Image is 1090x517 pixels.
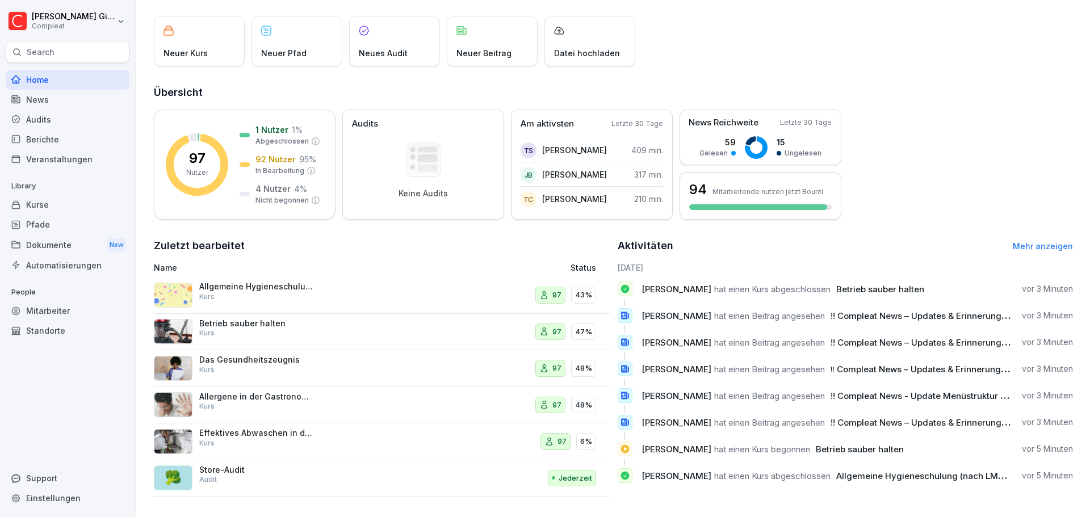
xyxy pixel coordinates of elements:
a: Home [6,70,129,90]
p: 97 [552,400,561,411]
p: vor 3 Minuten [1022,417,1073,428]
p: 97 [552,289,561,301]
p: Status [571,262,596,274]
a: DokumenteNew [6,234,129,255]
p: In Bearbeitung [255,166,304,176]
p: Kurs [199,401,215,411]
span: Betrieb sauber halten [836,284,924,295]
p: Abgeschlossen [255,136,309,146]
p: vor 3 Minuten [1022,390,1073,401]
p: Das Gesundheitszeugnis [199,355,313,365]
span: [PERSON_NAME] [642,310,711,321]
p: Effektives Abwaschen in der Gastronomie. [199,428,313,438]
p: 43% [575,289,592,301]
p: 97 [552,363,561,374]
p: Kurs [199,438,215,448]
a: Kurse [6,195,129,215]
p: 317 min. [634,169,663,180]
div: JB [521,167,536,183]
a: Automatisierungen [6,255,129,275]
h2: Zuletzt bearbeitet [154,238,610,254]
p: Allgemeine Hygieneschulung (nach LMHV §4) [199,281,313,292]
p: [PERSON_NAME] [542,144,607,156]
img: pnxrhsgnynh33lkwpecije13.png [154,283,192,308]
img: oeltbzfvn9voln8zb3pf7pfr.png [154,319,192,344]
p: 59 [699,136,736,148]
img: l1yociqb07f55abt0uwlwy68.png [154,356,192,381]
a: Veranstaltungen [6,149,129,169]
p: Compleat [32,22,115,30]
p: Neuer Beitrag [456,47,512,59]
a: Audits [6,110,129,129]
span: hat einen Beitrag angesehen [714,417,825,428]
span: [PERSON_NAME] [642,390,711,401]
div: Dokumente [6,234,129,255]
p: vor 3 Minuten [1022,337,1073,348]
p: 97 [189,152,206,165]
p: Kurs [199,292,215,302]
a: Einstellungen [6,488,129,508]
div: Support [6,468,129,488]
img: kzdkv7jiunquxpuabah5d9oo.png [154,392,192,417]
a: Berichte [6,129,129,149]
p: vor 5 Minuten [1022,443,1073,455]
p: 4 % [294,183,307,195]
span: hat einen Kurs begonnen [714,444,810,455]
p: [PERSON_NAME] [542,193,607,205]
div: Mitarbeiter [6,301,129,321]
p: 48% [575,400,592,411]
p: [PERSON_NAME] Gimpel [32,12,115,22]
p: Jederzeit [559,473,592,484]
h2: Aktivitäten [618,238,673,254]
a: Das GesundheitszeugnisKurs9748% [154,350,610,387]
span: [PERSON_NAME] [642,284,711,295]
p: vor 3 Minuten [1022,283,1073,295]
p: 97 [552,326,561,338]
p: Store-Audit [199,465,313,475]
a: Standorte [6,321,129,341]
p: Nicht begonnen [255,195,309,205]
a: Mehr anzeigen [1013,241,1073,251]
p: Library [6,177,129,195]
p: Mitarbeitende nutzen jetzt Bounti [712,187,823,196]
p: Neuer Kurs [163,47,208,59]
p: Am aktivsten [521,117,574,131]
p: Datei hochladen [554,47,620,59]
p: People [6,283,129,301]
div: News [6,90,129,110]
p: Kurs [199,365,215,375]
p: Betrieb sauber halten [199,318,313,329]
p: News Reichweite [689,116,758,129]
div: TC [521,191,536,207]
p: vor 3 Minuten [1022,363,1073,375]
a: Pfade [6,215,129,234]
p: 4 Nutzer [255,183,291,195]
span: hat einen Beitrag angesehen [714,390,825,401]
p: vor 3 Minuten [1022,310,1073,321]
span: hat einen Beitrag angesehen [714,364,825,375]
p: Search [27,47,54,58]
span: hat einen Kurs abgeschlossen [714,470,831,481]
p: Kurs [199,328,215,338]
a: Allergene in der GastronomieKurs9748% [154,387,610,424]
p: Allergene in der Gastronomie [199,392,313,402]
p: Nutzer [186,167,208,178]
p: Letzte 30 Tage [611,119,663,129]
h6: [DATE] [618,262,1074,274]
span: [PERSON_NAME] [642,417,711,428]
p: 15 [777,136,821,148]
p: Letzte 30 Tage [780,117,832,128]
p: Audits [352,117,378,131]
p: Ungelesen [785,148,821,158]
span: [PERSON_NAME] [642,364,711,375]
div: New [107,238,126,251]
p: 6% [580,436,592,447]
a: Betrieb sauber haltenKurs9747% [154,314,610,351]
span: Betrieb sauber halten [816,444,904,455]
p: Neuer Pfad [261,47,307,59]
